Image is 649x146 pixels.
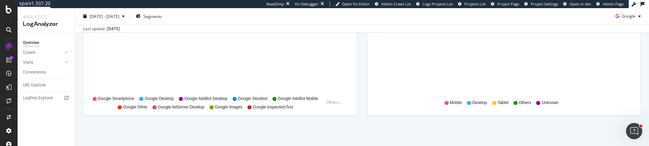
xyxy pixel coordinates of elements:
button: Segments [133,11,165,22]
span: Google [622,13,635,19]
span: [DATE] - [DATE] [90,13,119,19]
div: Last update [83,26,120,32]
button: Google [613,11,644,22]
iframe: Intercom live chat [626,123,642,139]
button: [DATE] - [DATE] [80,11,127,22]
div: [DATE] [107,26,120,32]
span: Segments [143,13,162,19]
